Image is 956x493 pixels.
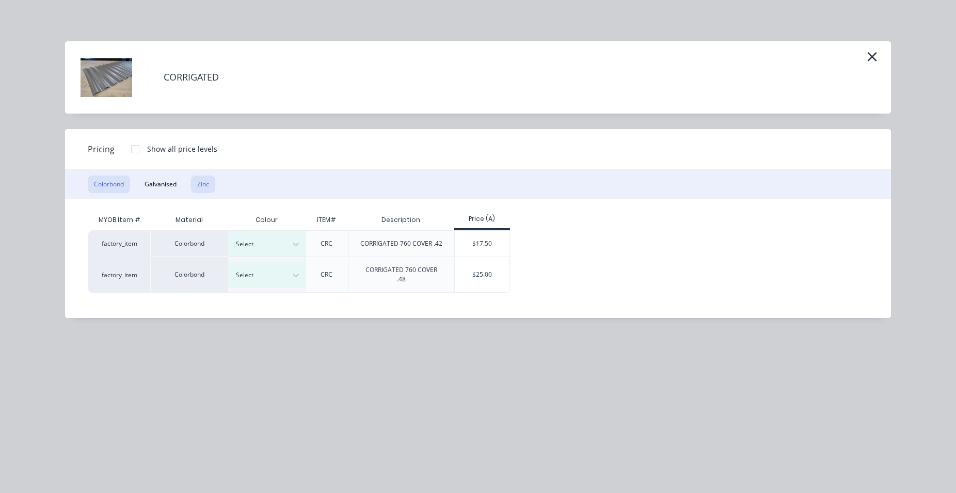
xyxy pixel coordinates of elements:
[321,270,332,279] div: CRC
[309,207,344,233] div: ITEM#
[455,231,510,257] div: $17.50
[147,144,217,154] div: Show all price levels
[150,210,228,230] div: Material
[321,239,332,248] div: CRC
[88,210,150,230] div: MYOB Item #
[454,214,511,224] div: Price (A)
[138,176,183,193] button: Galvanised
[228,210,305,230] div: Colour
[455,257,510,292] div: $25.00
[88,176,130,193] button: Colorbond
[81,52,132,103] img: CORRIGATED
[365,265,437,284] div: CORRIGATED 760 COVER .48
[150,257,228,293] div: Colorbond
[360,239,442,248] div: CORRIGATED 760 COVER .42
[191,176,215,193] button: Zinc
[88,257,150,293] div: factory_item
[150,230,228,257] div: Colorbond
[88,230,150,257] div: factory_item
[88,143,115,155] span: Pricing
[373,207,428,233] div: Description
[148,68,234,87] h4: CORRIGATED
